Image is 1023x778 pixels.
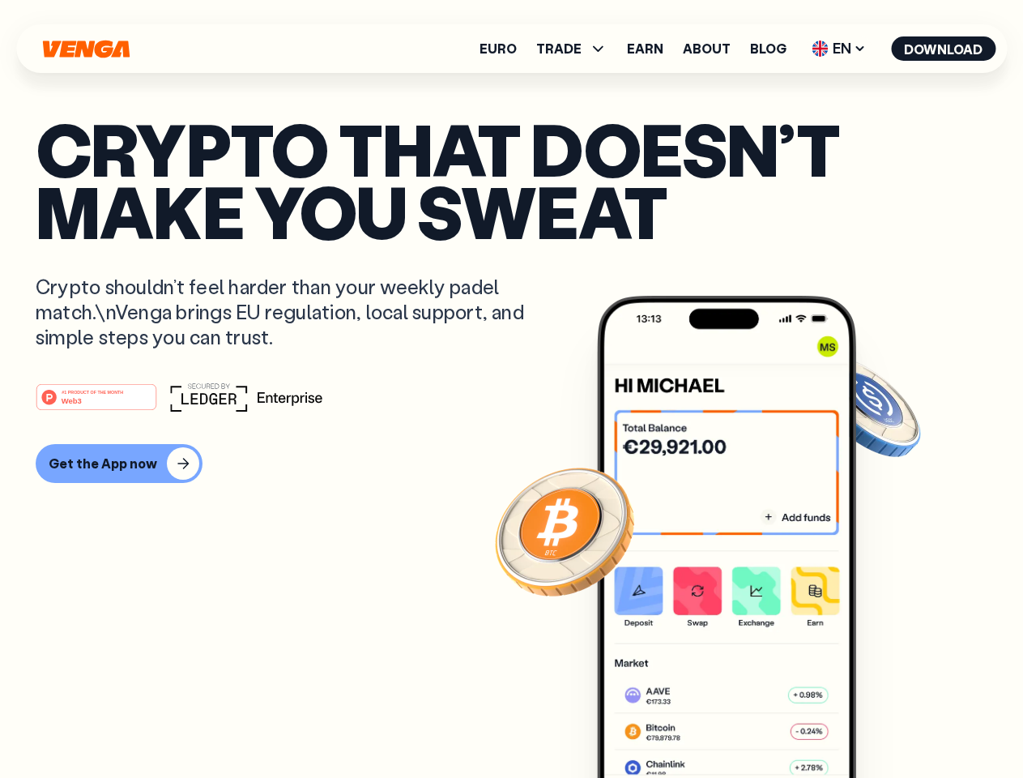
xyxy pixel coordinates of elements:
tspan: #1 PRODUCT OF THE MONTH [62,389,123,394]
a: About [683,42,731,55]
button: Get the App now [36,444,202,483]
div: Get the App now [49,455,157,472]
button: Download [891,36,995,61]
img: USDC coin [808,348,924,465]
tspan: Web3 [62,395,82,404]
a: Get the App now [36,444,987,483]
p: Crypto that doesn’t make you sweat [36,118,987,242]
a: Earn [627,42,663,55]
a: Blog [750,42,786,55]
p: Crypto shouldn’t feel harder than your weekly padel match.\nVenga brings EU regulation, local sup... [36,274,548,350]
a: Euro [480,42,517,55]
a: #1 PRODUCT OF THE MONTHWeb3 [36,393,157,414]
span: TRADE [536,39,607,58]
span: EN [806,36,872,62]
svg: Home [40,40,131,58]
img: flag-uk [812,41,828,57]
span: TRADE [536,42,582,55]
img: Bitcoin [492,458,637,604]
